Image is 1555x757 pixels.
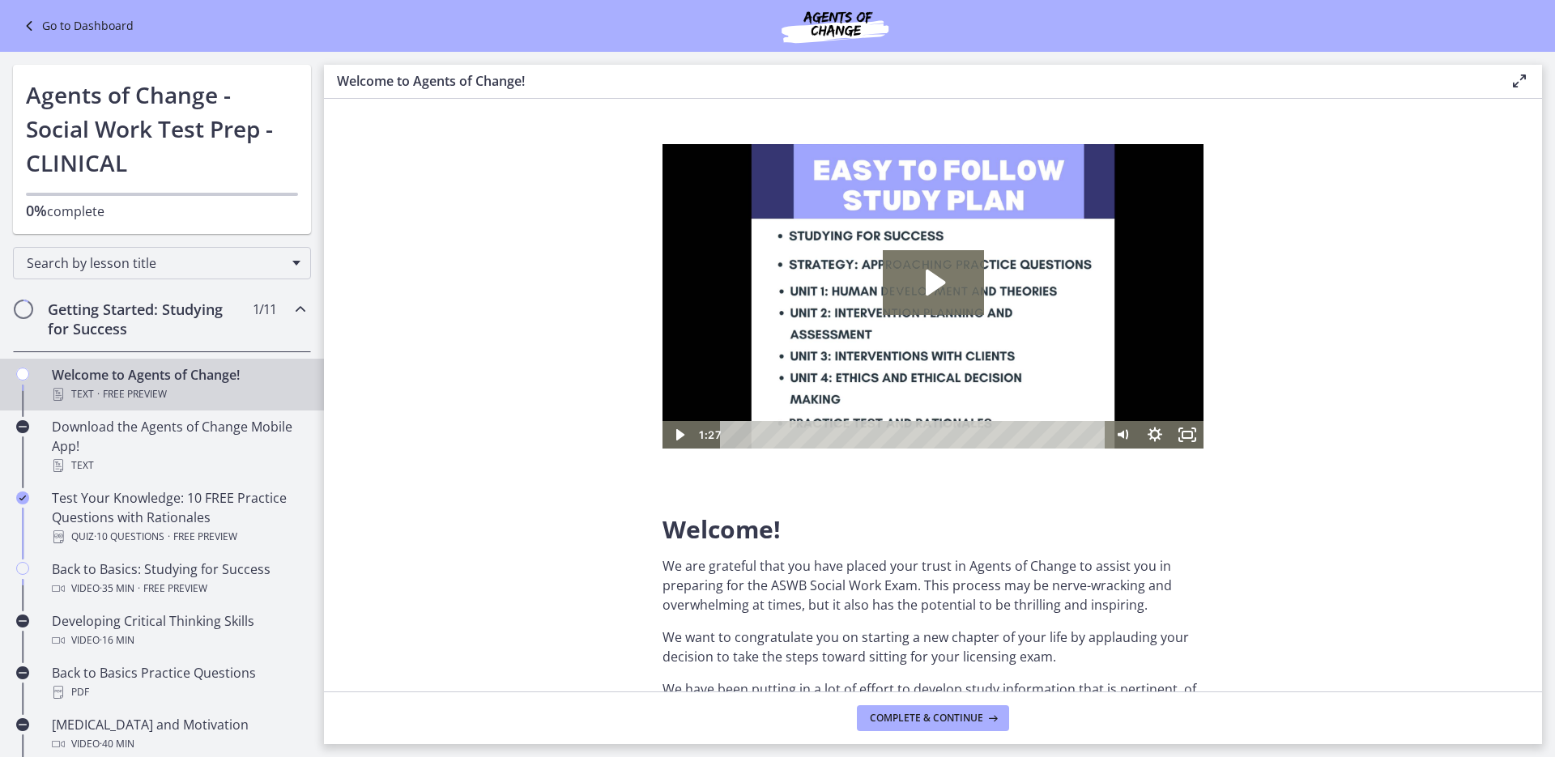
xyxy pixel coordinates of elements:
i: Completed [16,491,29,504]
span: 1 / 11 [253,300,276,319]
button: Mute [444,277,476,304]
button: Fullscreen [509,277,541,304]
span: · [97,385,100,404]
div: Text [52,456,305,475]
div: Test Your Knowledge: 10 FREE Practice Questions with Rationales [52,488,305,546]
div: [MEDICAL_DATA] and Motivation [52,715,305,754]
span: Free preview [143,579,207,598]
span: · 10 Questions [94,527,164,546]
div: Video [52,734,305,754]
div: Search by lesson title [13,247,311,279]
h2: Getting Started: Studying for Success [48,300,245,338]
div: Developing Critical Thinking Skills [52,611,305,650]
span: · [168,527,170,546]
span: Search by lesson title [27,254,284,272]
div: Back to Basics: Studying for Success [52,559,305,598]
div: Video [52,579,305,598]
p: We are grateful that you have placed your trust in Agents of Change to assist you in preparing fo... [662,556,1204,615]
div: Welcome to Agents of Change! [52,365,305,404]
span: · 40 min [100,734,134,754]
span: Welcome! [662,512,781,546]
button: Show settings menu [476,277,509,304]
h3: Welcome to Agents of Change! [337,71,1484,91]
h1: Agents of Change - Social Work Test Prep - CLINICAL [26,78,298,180]
span: · 16 min [100,631,134,650]
button: Complete & continue [857,705,1009,731]
div: Text [52,385,305,404]
span: Complete & continue [870,712,983,725]
img: Agents of Change [738,6,932,45]
span: 0% [26,201,47,220]
p: complete [26,201,298,221]
div: PDF [52,683,305,702]
a: Go to Dashboard [19,16,134,36]
button: Play Video: c1o6hcmjueu5qasqsu00.mp4 [220,106,322,171]
span: · 35 min [100,579,134,598]
div: Back to Basics Practice Questions [52,663,305,702]
span: Free preview [173,527,237,546]
div: Playbar [70,277,436,304]
div: Download the Agents of Change Mobile App! [52,417,305,475]
span: Free preview [103,385,167,404]
div: Video [52,631,305,650]
p: We want to congratulate you on starting a new chapter of your life by applauding your decision to... [662,627,1204,666]
span: · [138,579,140,598]
div: Quiz [52,527,305,546]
